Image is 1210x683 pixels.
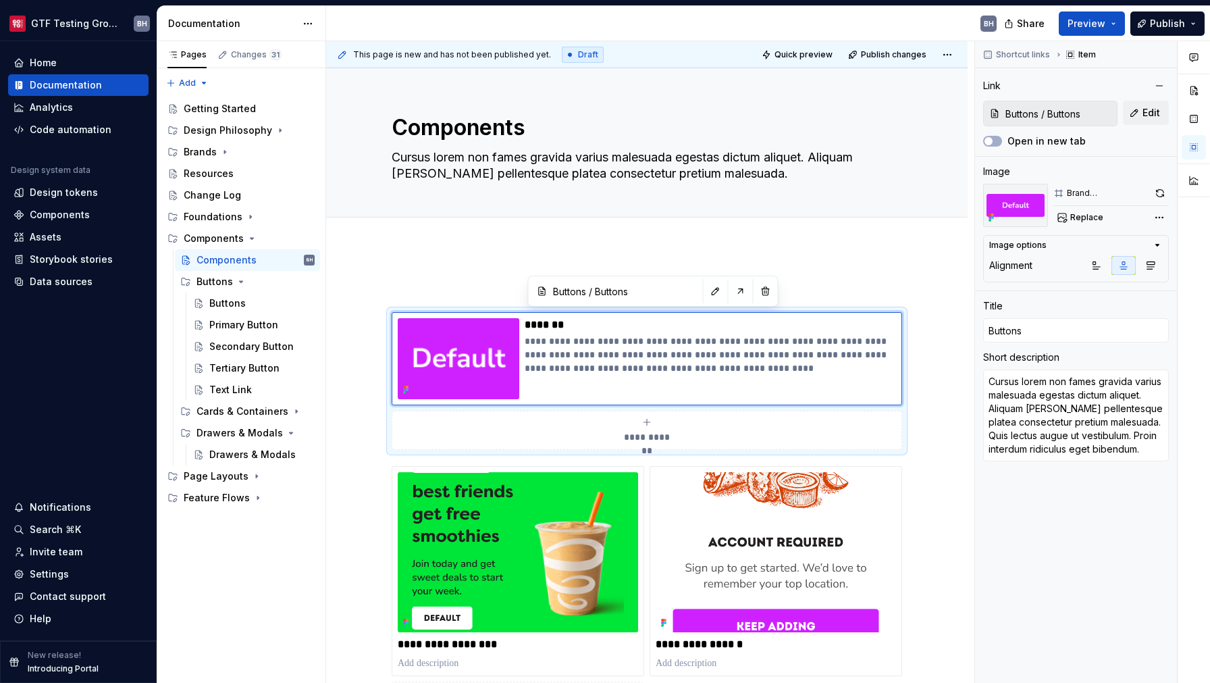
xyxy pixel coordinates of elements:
div: Code automation [30,123,111,136]
div: Page Layouts [162,465,320,487]
div: Cards & Containers [196,405,288,418]
div: BH [137,18,147,29]
div: Getting Started [184,102,256,116]
textarea: Components [389,111,899,144]
div: Feature Flows [184,491,250,505]
a: Getting Started [162,98,320,120]
div: Design tokens [30,186,98,199]
a: Assets [8,226,149,248]
div: Foundations [184,210,242,224]
a: Drawers & Modals [188,444,320,465]
button: Image options [989,240,1163,251]
a: Settings [8,563,149,585]
a: Invite team [8,541,149,563]
div: Brands [162,141,320,163]
button: Help [8,608,149,630]
div: Foundations [162,206,320,228]
a: Design tokens [8,182,149,203]
span: This page is new and has not been published yet. [353,49,551,60]
div: Buttons [175,271,320,293]
div: Design system data [11,165,90,176]
a: Change Log [162,184,320,206]
button: GTF Testing GroundsBH [3,9,154,38]
textarea: Cursus lorem non fames gravida varius malesuada egestas dictum aliquet. Aliquam [PERSON_NAME] pel... [389,147,899,184]
img: 8a6b6f66-67fb-44c6-a974-c5549f90cece.png [656,472,896,632]
div: Feature Flows [162,487,320,509]
div: Home [30,56,57,70]
textarea: Cursus lorem non fames gravida varius malesuada egestas dictum aliquet. Aliquam [PERSON_NAME] pel... [983,370,1169,461]
button: Replace [1053,208,1109,227]
div: Buttons [196,275,233,288]
div: Drawers & Modals [196,426,283,440]
div: Short description [983,351,1059,364]
a: Data sources [8,271,149,293]
input: Add title [983,318,1169,343]
span: Publish changes [861,49,926,60]
div: Design Philosophy [162,120,320,141]
button: Preview [1059,11,1125,36]
a: ComponentsBH [175,249,320,271]
div: Brand Theme=System [1067,188,1149,199]
div: Buttons [209,297,246,310]
a: Primary Button [188,314,320,336]
button: Contact support [8,586,149,607]
div: Documentation [30,78,102,92]
span: Publish [1150,17,1185,30]
span: Preview [1068,17,1105,30]
div: Components [30,208,90,222]
div: Page Layouts [184,470,248,483]
div: Search ⌘K [30,523,81,536]
button: Shortcut links [979,45,1056,64]
a: Code automation [8,119,149,141]
div: Design Philosophy [184,124,272,137]
a: Storybook stories [8,249,149,270]
img: 011532d6-a7b3-4650-b5aa-72aa577b99ab.png [398,472,638,632]
div: Change Log [184,188,241,202]
p: Introducing Portal [28,663,99,674]
div: Brands [184,145,217,159]
label: Open in new tab [1007,134,1086,148]
div: BH [307,253,313,267]
div: Help [30,612,51,626]
span: Share [1017,17,1045,30]
a: Analytics [8,97,149,118]
a: Home [8,52,149,74]
p: New release! [28,650,81,661]
span: Replace [1070,212,1103,223]
span: Shortcut links [996,49,1050,60]
span: Draft [578,49,598,60]
div: Page tree [162,98,320,509]
a: Tertiary Button [188,357,320,379]
div: Drawers & Modals [175,422,320,444]
div: Components [184,232,244,245]
span: Edit [1142,106,1160,120]
div: Pages [167,49,207,60]
button: Publish changes [844,45,932,64]
button: Share [997,11,1053,36]
span: 31 [269,49,282,60]
div: Title [983,299,1003,313]
div: Drawers & Modals [209,448,296,461]
div: Secondary Button [209,340,294,353]
div: GTF Testing Grounds [31,17,117,30]
a: Resources [162,163,320,184]
a: Components [8,204,149,226]
div: Primary Button [209,318,278,332]
div: Image options [989,240,1047,251]
button: Search ⌘K [8,519,149,540]
button: Quick preview [758,45,839,64]
span: Add [179,78,196,88]
div: Resources [184,167,234,180]
img: 6661b0cd-0db4-46ed-bfde-2fe03e8f75e3.png [398,318,519,399]
div: Notifications [30,501,91,514]
div: Settings [30,567,69,581]
div: Image [983,165,1010,178]
div: Documentation [168,17,296,30]
button: Notifications [8,497,149,518]
div: Alignment [989,259,1032,272]
div: Link [983,79,1001,93]
a: Text Link [188,379,320,401]
img: f4f33d50-0937-4074-a32a-c7cda971eed1.png [9,16,26,32]
div: Contact support [30,590,106,603]
div: Data sources [30,275,93,288]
